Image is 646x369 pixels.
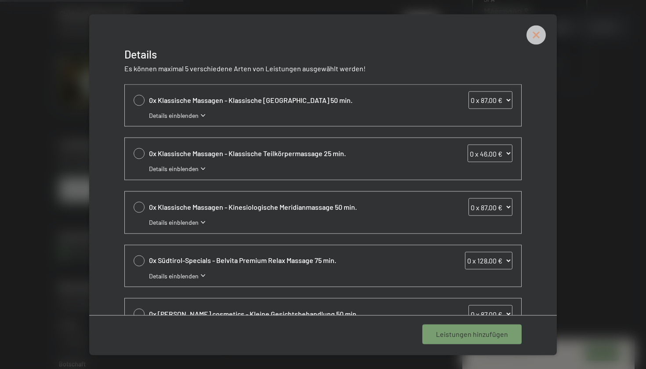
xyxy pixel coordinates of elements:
span: Details einblenden [149,111,199,120]
span: Details einblenden [149,271,199,280]
span: 0x Südtirol-Specials - Belvita Premium Relax Massage 75 min. [149,256,421,265]
span: 0x Klassische Massagen - Klassische Teilkörpermassage 25 min. [149,149,421,158]
span: Details einblenden [149,218,199,227]
span: 0x Klassische Massagen - Klassische [GEOGRAPHIC_DATA] 50 min. [149,95,421,105]
span: Details [124,47,157,60]
p: Es können maximal 5 verschiedene Arten von Leistungen ausgewählt werden! [124,63,522,73]
span: 0x Klassische Massagen - Kinesiologische Meridianmassage 50 min. [149,202,421,212]
span: 0x [PERSON_NAME] cosmetics - Kleine Gesichtsbehandlung 50 min. [149,309,421,319]
span: Leistungen hinzufügen [436,329,508,339]
span: Details einblenden [149,164,199,173]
